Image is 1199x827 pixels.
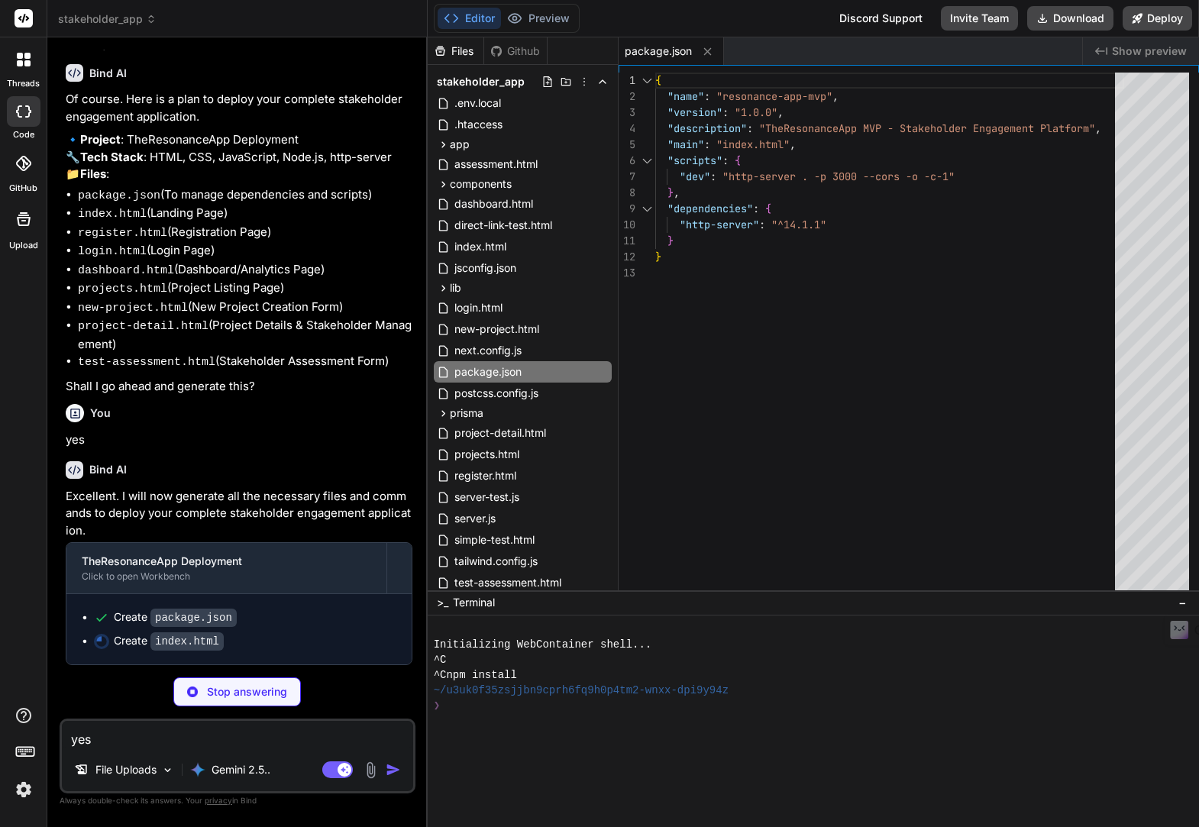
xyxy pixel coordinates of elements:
[78,317,412,353] li: (Project Details & Stakeholder Management)
[9,182,37,195] label: GitHub
[625,44,692,59] span: package.json
[66,543,386,593] button: TheResonanceApp DeploymentClick to open Workbench
[212,762,270,777] p: Gemini 2.5..
[453,216,554,234] span: direct-link-test.html
[619,121,635,137] div: 4
[66,488,412,540] p: Excellent. I will now generate all the necessary files and commands to deploy your complete stake...
[453,259,518,277] span: jsconfig.json
[66,378,412,396] p: Shall I go ahead and generate this?
[437,595,448,610] span: >_
[190,762,205,777] img: Gemini 2.5 Pro
[80,150,144,164] strong: Tech Stack
[680,218,759,231] span: "http-server"
[450,405,483,421] span: prisma
[207,684,287,699] p: Stop answering
[716,137,790,151] span: "index.html"
[1027,6,1113,31] button: Download
[453,595,495,610] span: Terminal
[78,261,412,280] li: (Dashboard/Analytics Page)
[790,137,796,151] span: ,
[735,153,741,167] span: {
[453,509,497,528] span: server.js
[453,94,503,112] span: .env.local
[704,137,710,151] span: :
[78,356,215,369] code: test-assessment.html
[453,195,535,213] span: dashboard.html
[619,89,635,105] div: 2
[66,131,412,183] p: 🔹 : TheResonanceApp Deployment 🔧 : HTML, CSS, JavaScript, Node.js, http-server 📁 :
[619,249,635,265] div: 12
[78,189,160,202] code: package.json
[453,384,540,402] span: postcss.config.js
[619,137,635,153] div: 5
[667,137,704,151] span: "main"
[386,762,401,777] img: icon
[453,445,521,464] span: projects.html
[428,44,483,59] div: Files
[7,77,40,90] label: threads
[667,202,753,215] span: "dependencies"
[674,186,680,199] span: ,
[453,424,548,442] span: project-detail.html
[78,242,412,261] li: (Login Page)
[150,632,224,651] code: index.html
[450,137,470,152] span: app
[453,488,521,506] span: server-test.js
[78,227,167,240] code: register.html
[434,683,729,698] span: ~/u3uk0f35zsjjbn9cprh6fq9h0p4tm2-wnxx-dpi9y94z
[66,431,412,449] p: yes
[619,73,635,89] div: 1
[82,554,371,569] div: TheResonanceApp Deployment
[450,280,461,296] span: lib
[832,89,839,103] span: ,
[667,153,722,167] span: "scripts"
[66,91,412,125] p: Of course. Here is a plan to deploy your complete stakeholder engagement application.
[722,170,955,183] span: "http-server . -p 3000 --cors -o -c-1"
[453,467,518,485] span: register.html
[78,208,147,221] code: index.html
[161,764,174,777] img: Pick Models
[716,89,832,103] span: "resonance-app-mvp"
[13,128,34,141] label: code
[78,264,174,277] code: dashboard.html
[619,153,635,169] div: 6
[453,552,539,570] span: tailwind.config.js
[80,132,121,147] strong: Project
[78,245,147,258] code: login.html
[78,205,412,224] li: (Landing Page)
[710,170,716,183] span: :
[437,74,525,89] span: stakeholder_app
[680,170,710,183] span: "dev"
[453,573,563,592] span: test-assessment.html
[667,234,674,247] span: }
[78,186,412,205] li: (To manage dependencies and scripts)
[1123,6,1192,31] button: Deploy
[434,637,652,652] span: Initializing WebContainer shell...
[80,166,106,181] strong: Files
[619,217,635,233] div: 10
[78,279,412,299] li: (Project Listing Page)
[655,73,661,87] span: {
[114,633,224,649] div: Create
[438,8,501,29] button: Editor
[501,8,576,29] button: Preview
[453,320,541,338] span: new-project.html
[450,176,512,192] span: components
[765,202,771,215] span: {
[453,155,539,173] span: assessment.html
[735,105,777,119] span: "1.0.0"
[89,462,127,477] h6: Bind AI
[777,105,784,119] span: ,
[619,169,635,185] div: 7
[150,609,237,627] code: package.json
[722,105,729,119] span: :
[619,105,635,121] div: 3
[78,353,412,372] li: (Stakeholder Assessment Form)
[753,202,759,215] span: :
[60,793,415,808] p: Always double-check its answers. Your in Bind
[205,796,232,805] span: privacy
[1065,121,1095,135] span: form"
[759,121,1065,135] span: "TheResonanceApp MVP - Stakeholder Engagement Plat
[704,89,710,103] span: :
[941,6,1018,31] button: Invite Team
